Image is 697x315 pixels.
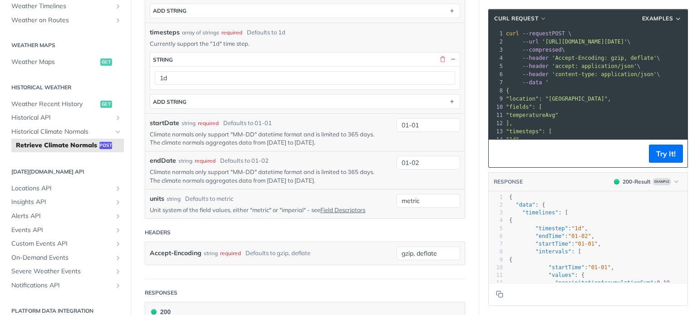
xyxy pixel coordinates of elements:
span: 'content-type: application/json' [552,71,657,78]
div: Headers [145,228,171,237]
span: "1d" [571,225,584,232]
span: Weather Recent History [11,100,98,109]
span: Historical Climate Normals [11,127,112,136]
h2: Weather Maps [7,41,124,49]
a: Custom Events APIShow subpages for Custom Events API [7,237,124,251]
span: Alerts API [11,212,112,221]
span: --compressed [522,47,562,53]
div: string [153,56,173,63]
span: { [509,194,512,200]
span: cURL Request [494,15,538,23]
a: Field Descriptors [320,206,365,213]
span: { [506,87,509,94]
p: Currently support the "1d" time step. [150,39,460,48]
div: 5 [489,225,503,233]
span: : [ [509,209,568,216]
a: Locations APIShow subpages for Locations API [7,182,124,195]
div: 8 [489,248,503,256]
div: 6 [489,70,504,78]
a: Weather Mapsget [7,55,124,69]
button: RESPONSE [493,177,523,186]
button: Show subpages for Locations API [114,185,122,192]
p: Climate normals only support "MM-DD" datetime format and is limited to 365 days. The climate norm... [150,130,383,146]
span: "intervals" [535,248,571,255]
span: : { [509,272,584,278]
div: string [204,247,218,260]
span: get [100,101,112,108]
button: Show subpages for Notifications API [114,282,122,289]
div: 12 [489,119,504,127]
span: On-Demand Events [11,253,112,262]
span: Weather Maps [11,58,98,67]
span: POST \ [506,30,572,37]
span: : , [509,280,673,286]
div: 14 [489,136,504,144]
a: Weather on RoutesShow subpages for Weather on Routes [7,14,124,27]
span: "data" [515,202,535,208]
div: 3 [489,209,503,217]
span: : , [509,233,594,239]
span: Severe Weather Events [11,267,112,276]
span: Weather Timelines [11,2,112,11]
span: { [509,257,512,263]
span: : , [509,241,601,247]
div: Defaults to 01-01 [223,119,272,128]
div: 1 [489,194,503,201]
button: ADD string [150,4,460,18]
button: Show subpages for Custom Events API [114,240,122,247]
span: Historical API [11,113,112,122]
div: 6 [489,233,503,240]
a: Retrieve Climate Normalspost [11,139,124,152]
button: cURL Request [491,14,550,23]
a: Alerts APIShow subpages for Alerts API [7,209,124,223]
button: Copy to clipboard [493,147,506,160]
span: ' [545,79,549,86]
div: 1 [489,29,504,38]
div: 2 [489,38,504,46]
span: '[URL][DOMAIN_NAME][DATE]' [542,39,627,45]
span: \ [506,47,565,53]
p: Climate normals only support "MM-DD" datetime format and is limited to 365 days. The climate norm... [150,168,383,184]
span: "1d" [506,136,519,143]
span: \ [506,63,640,69]
button: Show subpages for Weather Timelines [114,3,122,10]
span: "timelines" [522,209,558,216]
div: 4 [489,54,504,62]
span: "startTime" [549,264,584,271]
div: 4 [489,217,503,224]
span: "values" [549,272,575,278]
span: 'accept: application/json' [552,63,637,69]
div: 9 [489,256,503,264]
span: "precipitationAccumulationSum" [555,280,653,286]
span: --request [522,30,552,37]
span: --header [522,71,549,78]
span: timesteps [150,28,180,37]
span: --data [522,79,542,86]
span: Locations API [11,184,112,193]
label: endDate [150,156,176,165]
span: "location": "[GEOGRAPHIC_DATA]", [506,96,611,102]
div: 10 [489,103,504,111]
button: Try It! [649,145,683,163]
button: 200200-ResultExample [609,177,683,186]
div: string [178,157,192,165]
button: Examples [639,14,685,23]
button: Show subpages for On-Demand Events [114,254,122,262]
button: Show subpages for Weather on Routes [114,17,122,24]
p: Unit system of the field values, either "metric" or "imperial" - see [150,206,383,214]
div: string [182,119,196,127]
button: Hide [449,55,457,63]
span: : , [509,264,614,271]
span: ], [506,120,512,126]
a: Weather Recent Historyget [7,97,124,111]
span: Notifications API [11,281,112,290]
span: --header [522,63,549,69]
button: Show subpages for Severe Weather Events [114,268,122,275]
div: 12 [489,279,503,287]
button: Show subpages for Events API [114,227,122,234]
span: 'Accept-Encoding: gzip, deflate' [552,55,657,61]
button: Show subpages for Historical API [114,114,122,121]
div: 13 [489,127,504,136]
button: Copy to clipboard [493,287,506,301]
div: Responses [145,289,177,297]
